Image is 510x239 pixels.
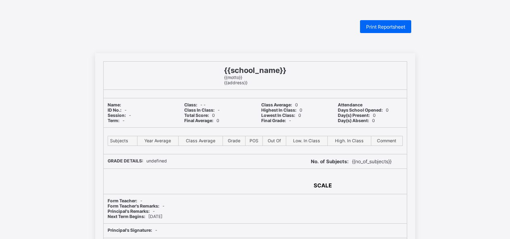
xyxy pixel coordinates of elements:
span: - [108,108,127,113]
span: - [108,198,142,204]
th: SCALE [313,182,332,189]
span: 0 [184,118,219,123]
span: - [108,113,131,118]
b: GRADE DETAILS: [108,158,143,164]
b: Highest In Class: [261,108,296,113]
span: - [108,118,125,123]
span: 0 [261,108,302,113]
b: Lowest In Class: [261,113,295,118]
th: POS [245,136,262,146]
b: Next Term Begins: [108,214,145,219]
span: 0 [184,113,215,118]
span: [DATE] [108,214,162,219]
b: Class Average: [261,102,292,108]
span: - - [184,102,206,108]
b: Total Score: [184,113,209,118]
b: Final Average: [184,118,213,123]
b: Term: [108,118,119,123]
b: Principal's Remarks: [108,209,150,214]
b: Final Grade: [261,118,286,123]
b: Day(s) Present: [338,113,370,118]
th: Out Of [263,136,286,146]
b: Days School Opened: [338,108,383,113]
b: Class: [184,102,197,108]
b: Principal's Signature: [108,228,152,233]
span: 0 [261,102,298,108]
span: - [261,118,291,123]
span: {{no_of_subjects}} [311,158,391,164]
span: undefined [108,158,167,164]
b: Form Teacher's Remarks: [108,204,159,209]
span: Print Reportsheet [366,24,405,30]
span: 0 [338,118,375,123]
b: Form Teacher: [108,198,137,204]
span: {{school_name}} [224,66,286,75]
span: - [184,108,220,113]
span: - [108,209,155,214]
th: Comment [371,136,402,146]
b: No. of Subjects: [311,158,349,164]
span: 0 [338,113,376,118]
b: Class In Class: [184,108,214,113]
b: Session: [108,113,126,118]
span: 0 [261,113,301,118]
th: Subjects [108,136,137,146]
b: Day(s) Absent: [338,118,369,123]
th: Grade [223,136,245,146]
b: Name: [108,102,121,108]
b: Attendance [338,102,362,108]
span: - [108,228,157,233]
span: 0 [338,108,389,113]
th: Low. In Class [286,136,328,146]
span: - [108,204,164,209]
th: Year Average [137,136,178,146]
th: Class Average [178,136,223,146]
span: {{motto}} [224,75,242,80]
b: ID No.: [108,108,121,113]
th: High. In Class [327,136,371,146]
span: {{address}} [224,80,248,85]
